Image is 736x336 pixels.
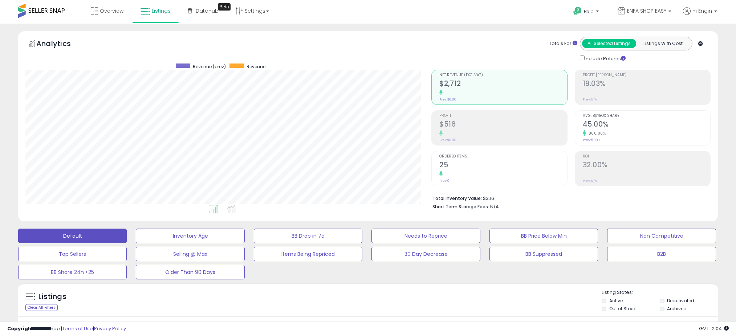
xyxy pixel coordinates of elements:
[193,63,226,70] span: Revenue (prev)
[609,298,623,304] label: Active
[439,161,567,171] h2: 25
[692,7,712,15] span: Hi Engin
[38,292,66,302] h5: Listings
[439,73,567,77] span: Net Revenue (Exc. VAT)
[584,8,594,15] span: Help
[196,7,219,15] span: DataHub
[573,7,582,16] i: Get Help
[583,138,600,142] small: Prev: 5.00%
[439,138,456,142] small: Prev: $0.00
[574,54,634,62] div: Include Returns
[490,203,499,210] span: N/A
[18,229,127,243] button: Default
[583,155,710,159] span: ROI
[439,114,567,118] span: Profit
[439,179,450,183] small: Prev: 0
[583,179,597,183] small: Prev: N/A
[432,193,705,202] li: $3,161
[432,195,482,201] b: Total Inventory Value:
[582,39,636,48] button: All Selected Listings
[439,155,567,159] span: Ordered Items
[36,38,85,50] h5: Analytics
[683,7,717,24] a: Hi Engin
[699,325,729,332] span: 2025-08-11 12:04 GMT
[439,97,456,102] small: Prev: $0.00
[583,120,710,130] h2: 45.00%
[609,306,636,312] label: Out of Stock
[7,325,34,332] strong: Copyright
[439,79,567,89] h2: $2,712
[136,229,244,243] button: Inventory Age
[136,265,244,279] button: Older Than 90 Days
[152,7,171,15] span: Listings
[7,325,126,332] div: seller snap | |
[607,247,716,261] button: B2B
[568,1,606,24] a: Help
[549,40,577,47] div: Totals For
[218,3,231,11] div: Tooltip anchor
[432,204,489,210] b: Short Term Storage Fees:
[586,131,606,136] small: 800.00%
[100,7,123,15] span: Overview
[25,304,58,311] div: Clear All Filters
[371,229,480,243] button: Needs to Reprice
[18,265,127,279] button: BB Share 24h <25
[371,247,480,261] button: 30 Day Decrease
[583,114,710,118] span: Avg. Buybox Share
[583,79,710,89] h2: 19.03%
[667,298,694,304] label: Deactivated
[583,97,597,102] small: Prev: N/A
[254,247,362,261] button: Items Being Repriced
[254,229,362,243] button: BB Drop in 7d
[583,73,710,77] span: Profit [PERSON_NAME]
[136,247,244,261] button: Selling @ Max
[636,39,690,48] button: Listings With Cost
[667,306,687,312] label: Archived
[583,161,710,171] h2: 32.00%
[18,247,127,261] button: Top Sellers
[607,229,716,243] button: Non Competitive
[602,289,718,296] p: Listing States:
[627,7,666,15] span: ENFA SHOP EASY
[439,120,567,130] h2: $516
[489,247,598,261] button: BB Suppressed
[489,229,598,243] button: BB Price Below Min
[247,63,265,70] span: Revenue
